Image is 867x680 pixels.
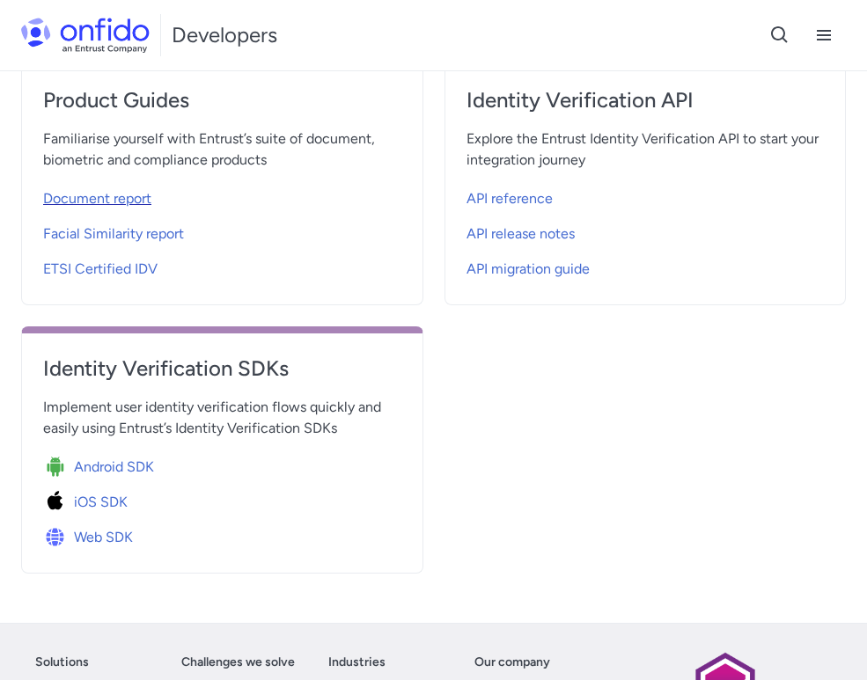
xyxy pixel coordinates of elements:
h4: Product Guides [43,86,401,114]
a: Icon Android SDKAndroid SDK [43,446,401,481]
span: API reference [467,188,553,209]
span: ETSI Certified IDV [43,259,158,280]
img: Icon iOS SDK [43,490,74,515]
h4: Identity Verification API [467,86,825,114]
a: Our company [474,652,550,673]
svg: Open navigation menu button [813,25,834,46]
span: Familiarise yourself with Entrust’s suite of document, biometric and compliance products [43,128,401,171]
a: Solutions [35,652,89,673]
span: API release notes [467,223,575,245]
a: Industries [328,652,386,673]
span: Facial Similarity report [43,223,184,245]
img: Onfido Logo [21,18,150,53]
button: Open search button [758,13,802,57]
a: Identity Verification SDKs [43,355,401,397]
span: Explore the Entrust Identity Verification API to start your integration journey [467,128,825,171]
span: API migration guide [467,259,590,280]
a: Icon Web SDKWeb SDK [43,516,401,552]
a: API migration guide [467,248,825,283]
h1: Developers [172,21,277,49]
a: API release notes [467,213,825,248]
span: Web SDK [74,527,133,548]
span: Implement user identity verification flows quickly and easily using Entrust’s Identity Verificati... [43,397,401,439]
span: Document report [43,188,151,209]
img: Icon Web SDK [43,525,74,550]
a: Document report [43,178,401,213]
a: Identity Verification API [467,86,825,128]
a: Facial Similarity report [43,213,401,248]
span: Android SDK [74,457,154,478]
svg: Open search button [769,25,790,46]
a: API reference [467,178,825,213]
img: Icon Android SDK [43,455,74,479]
h4: Identity Verification SDKs [43,355,401,383]
a: Challenges we solve [181,652,295,673]
a: Icon iOS SDKiOS SDK [43,481,401,516]
span: iOS SDK [74,492,128,513]
button: Open navigation menu button [802,13,846,57]
a: Product Guides [43,86,401,128]
a: ETSI Certified IDV [43,248,401,283]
